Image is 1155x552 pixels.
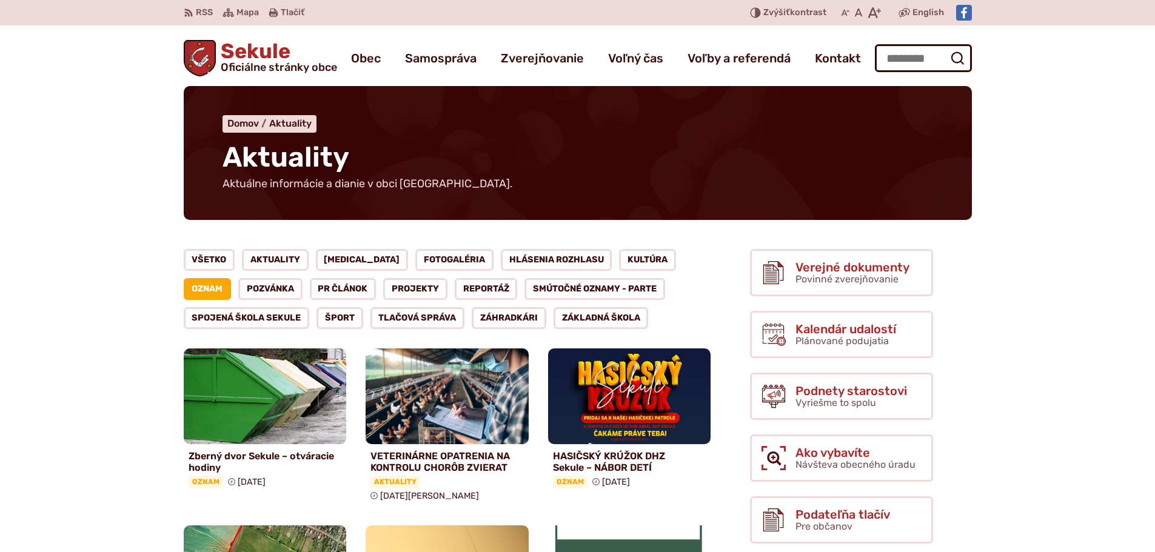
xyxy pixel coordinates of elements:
span: Kalendár udalostí [795,322,896,336]
span: Povinné zverejňovanie [795,273,899,285]
h4: HASIČSKÝ KRÚŽOK DHZ Sekule – NÁBOR DETÍ [553,450,706,473]
h4: VETERINÁRNE OPATRENIA NA KONTROLU CHORÔB ZVIERAT [370,450,524,473]
a: Kalendár udalostí Plánované podujatia [750,311,933,358]
a: Voľby a referendá [688,41,791,75]
a: Pozvánka [238,278,303,300]
span: [DATE] [238,477,266,487]
span: Ako vybavíte [795,446,916,459]
span: RSS [196,5,213,20]
span: Podnety starostovi [795,384,907,397]
span: Návšteva obecného úradu [795,459,916,470]
a: Aktuality [269,118,312,129]
span: Verejné dokumenty [795,261,909,274]
a: Fotogaléria [415,249,494,271]
img: Prejsť na Facebook stránku [956,5,972,21]
a: Podnety starostovi Vyriešme to spolu [750,373,933,420]
a: Šport [316,307,363,329]
a: Zberný dvor Sekule – otváracie hodiny Oznam [DATE] [184,348,347,493]
a: VETERINÁRNE OPATRENIA NA KONTROLU CHORÔB ZVIERAT Aktuality [DATE][PERSON_NAME] [366,348,529,506]
span: Plánované podujatia [795,335,889,347]
span: Pre občanov [795,520,852,532]
a: Hlásenia rozhlasu [501,249,612,271]
span: kontrast [763,8,826,18]
a: HASIČSKÝ KRÚŽOK DHZ Sekule – NÁBOR DETÍ Oznam [DATE] [548,348,711,493]
a: Všetko [184,249,235,271]
a: Smútočné oznamy - parte [524,278,665,300]
a: Voľný čas [608,41,663,75]
img: Prejsť na domovskú stránku [184,40,216,76]
a: Obec [351,41,381,75]
a: Základná škola [554,307,649,329]
a: Samospráva [405,41,477,75]
a: [MEDICAL_DATA] [316,249,409,271]
span: Oznam [189,476,223,488]
a: Aktuality [242,249,309,271]
a: Domov [227,118,269,129]
p: Aktuálne informácie a dianie v obci [GEOGRAPHIC_DATA]. [223,178,514,191]
span: Podateľňa tlačív [795,508,890,521]
a: Záhradkári [472,307,546,329]
span: Mapa [236,5,259,20]
span: Aktuality [223,141,349,174]
span: Vyriešme to spolu [795,397,876,408]
span: Oznam [553,476,588,488]
a: Oznam [184,278,232,300]
span: Sekule [216,41,337,73]
a: Projekty [383,278,447,300]
a: Podateľňa tlačív Pre občanov [750,496,933,544]
span: Oficiálne stránky obce [221,62,337,73]
a: English [910,5,946,20]
a: Ako vybavíte Návšteva obecného úradu [750,434,933,482]
span: [DATE][PERSON_NAME] [380,491,479,501]
span: Tlačiť [281,8,304,18]
span: Domov [227,118,259,129]
a: Reportáž [455,278,518,300]
a: Spojená škola Sekule [184,307,310,329]
a: Verejné dokumenty Povinné zverejňovanie [750,249,933,296]
span: Aktuality [370,476,420,488]
a: Logo Sekule, prejsť na domovskú stránku. [184,40,338,76]
a: Kontakt [815,41,861,75]
a: Tlačová správa [370,307,465,329]
span: [DATE] [602,477,630,487]
h4: Zberný dvor Sekule – otváracie hodiny [189,450,342,473]
span: Zvýšiť [763,7,790,18]
a: PR článok [310,278,377,300]
span: English [912,5,944,20]
a: Zverejňovanie [501,41,584,75]
a: Kultúra [619,249,676,271]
